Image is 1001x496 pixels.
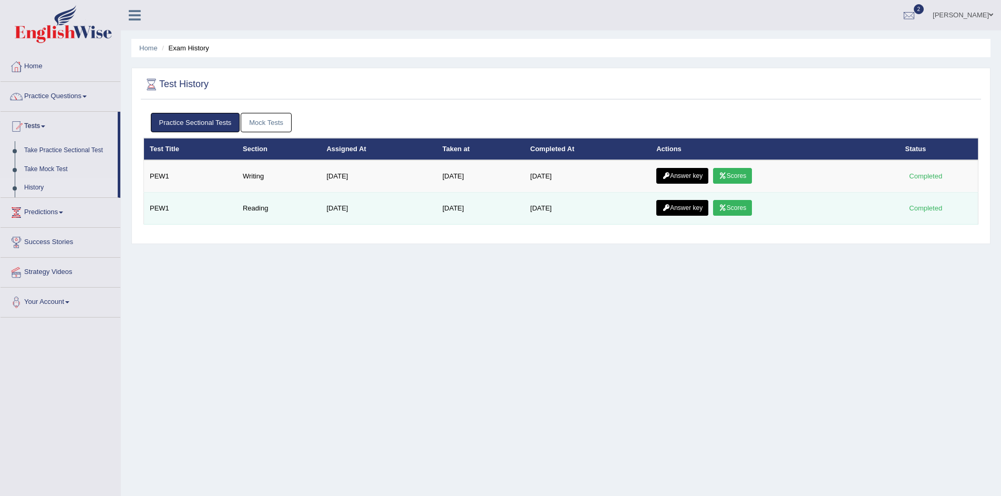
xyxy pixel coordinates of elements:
a: Success Stories [1,228,120,254]
a: Your Account [1,288,120,314]
a: Practice Questions [1,82,120,108]
th: Status [900,138,978,160]
a: Tests [1,112,118,138]
div: Completed [905,171,946,182]
th: Taken at [437,138,524,160]
td: PEW1 [144,160,237,193]
span: 2 [914,4,924,14]
a: Mock Tests [241,113,292,132]
a: Take Practice Sectional Test [19,141,118,160]
h2: Test History [143,77,209,92]
td: [DATE] [437,193,524,225]
a: Answer key [656,200,708,216]
td: [DATE] [321,160,436,193]
li: Exam History [159,43,209,53]
th: Assigned At [321,138,436,160]
td: [DATE] [524,160,651,193]
td: PEW1 [144,193,237,225]
a: Predictions [1,198,120,224]
a: Scores [713,200,752,216]
a: Answer key [656,168,708,184]
th: Test Title [144,138,237,160]
td: Writing [237,160,321,193]
td: [DATE] [437,160,524,193]
a: Home [1,52,120,78]
a: History [19,178,118,197]
td: Reading [237,193,321,225]
a: Strategy Videos [1,258,120,284]
td: [DATE] [524,193,651,225]
a: Practice Sectional Tests [151,113,240,132]
th: Actions [651,138,899,160]
th: Section [237,138,321,160]
th: Completed At [524,138,651,160]
a: Scores [713,168,752,184]
div: Completed [905,203,946,214]
a: Home [139,44,158,52]
a: Take Mock Test [19,160,118,179]
td: [DATE] [321,193,436,225]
